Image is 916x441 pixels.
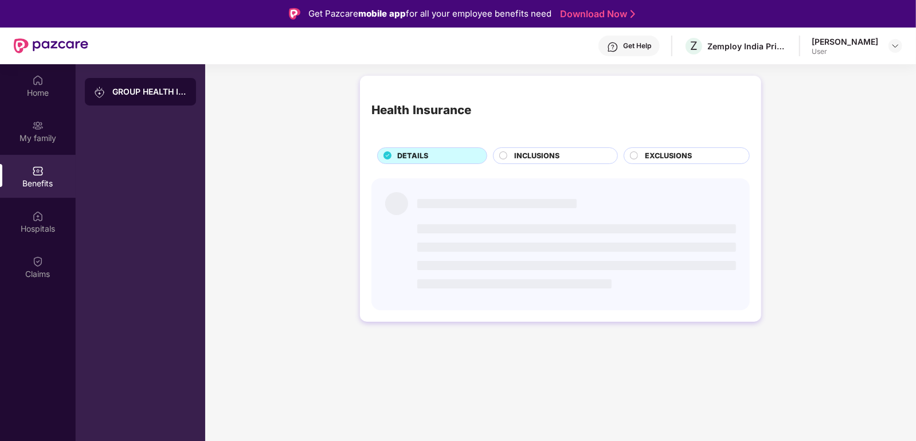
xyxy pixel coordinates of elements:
[560,8,632,20] a: Download Now
[645,150,692,162] span: EXCLUSIONS
[607,41,619,53] img: svg+xml;base64,PHN2ZyBpZD0iSGVscC0zMngzMiIgeG1sbnM9Imh0dHA6Ly93d3cudzMub3JnLzIwMDAvc3ZnIiB3aWR0aD...
[515,150,560,162] span: INCLUSIONS
[32,210,44,222] img: svg+xml;base64,PHN2ZyBpZD0iSG9zcGl0YWxzIiB4bWxucz0iaHR0cDovL3d3dy53My5vcmcvMjAwMC9zdmciIHdpZHRoPS...
[32,256,44,267] img: svg+xml;base64,PHN2ZyBpZD0iQ2xhaW0iIHhtbG5zPSJodHRwOi8vd3d3LnczLm9yZy8yMDAwL3N2ZyIgd2lkdGg9IjIwIi...
[32,75,44,86] img: svg+xml;base64,PHN2ZyBpZD0iSG9tZSIgeG1sbnM9Imh0dHA6Ly93d3cudzMub3JnLzIwMDAvc3ZnIiB3aWR0aD0iMjAiIG...
[690,39,698,53] span: Z
[289,8,300,19] img: Logo
[32,165,44,177] img: svg+xml;base64,PHN2ZyBpZD0iQmVuZWZpdHMiIHhtbG5zPSJodHRwOi8vd3d3LnczLm9yZy8yMDAwL3N2ZyIgd2lkdGg9Ij...
[623,41,651,50] div: Get Help
[631,8,635,20] img: Stroke
[397,150,428,162] span: DETAILS
[371,101,471,119] div: Health Insurance
[94,87,105,98] img: svg+xml;base64,PHN2ZyB3aWR0aD0iMjAiIGhlaWdodD0iMjAiIHZpZXdCb3g9IjAgMCAyMCAyMCIgZmlsbD0ibm9uZSIgeG...
[14,38,88,53] img: New Pazcare Logo
[812,47,878,56] div: User
[32,120,44,131] img: svg+xml;base64,PHN2ZyB3aWR0aD0iMjAiIGhlaWdodD0iMjAiIHZpZXdCb3g9IjAgMCAyMCAyMCIgZmlsbD0ibm9uZSIgeG...
[112,86,187,97] div: GROUP HEALTH INSURANCE
[308,7,551,21] div: Get Pazcare for all your employee benefits need
[812,36,878,47] div: [PERSON_NAME]
[358,8,406,19] strong: mobile app
[891,41,900,50] img: svg+xml;base64,PHN2ZyBpZD0iRHJvcGRvd24tMzJ4MzIiIHhtbG5zPSJodHRwOi8vd3d3LnczLm9yZy8yMDAwL3N2ZyIgd2...
[707,41,788,52] div: Zemploy India Private Limited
